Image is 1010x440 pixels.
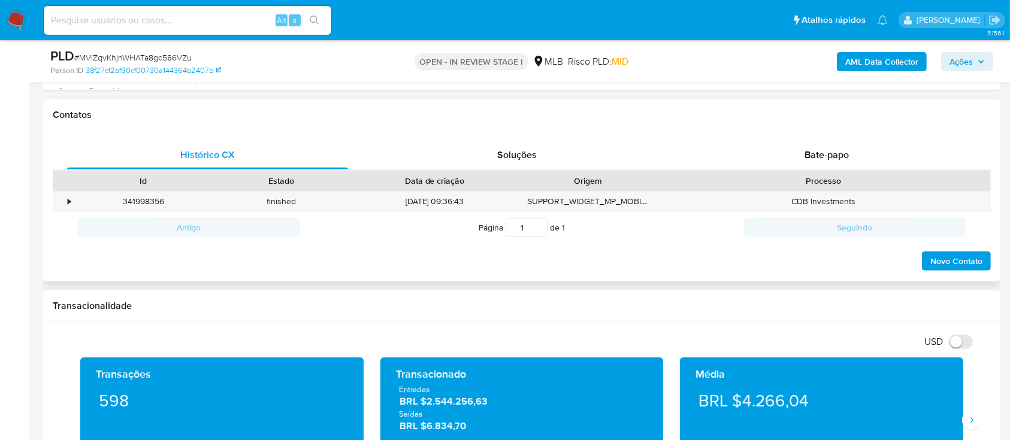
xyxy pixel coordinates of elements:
div: MLB [533,55,563,68]
h1: Contatos [53,109,991,121]
span: Página de [479,218,565,237]
div: • [68,196,71,207]
span: Novo Contato [930,253,982,269]
span: 3.156.1 [987,28,1004,38]
div: Id [83,175,204,187]
div: SUPPORT_WIDGET_MP_MOBILE [519,192,657,211]
a: Notificações [878,15,888,25]
span: # MVIZqvKhjnWHATa8gc586VZu [74,51,192,63]
span: Risco PLD: [568,55,628,68]
b: Person ID [50,65,83,76]
span: Alt [277,14,286,26]
span: 1 [562,221,565,233]
span: Atalhos rápidos [802,14,866,26]
span: Ações [949,52,973,71]
span: Soluções [497,148,537,162]
a: 38f27cf2bf90cf00730a144364b2407b [86,65,221,76]
div: finished [213,192,351,211]
div: 341998356 [74,192,213,211]
p: OPEN - IN REVIEW STAGE I [415,53,528,70]
input: Pesquise usuários ou casos... [44,13,331,28]
span: Histórico CX [180,148,235,162]
span: s [293,14,297,26]
b: PLD [50,46,74,65]
button: Seguindo [744,218,966,237]
button: Novo Contato [922,251,991,271]
div: Data de criação [359,175,510,187]
p: carlos.guerra@mercadopago.com.br [917,14,984,26]
button: Ações [941,52,993,71]
div: CDB Investments [657,192,990,211]
b: AML Data Collector [845,52,918,71]
button: AML Data Collector [837,52,927,71]
a: Sair [988,14,1001,26]
span: Bate-papo [805,148,849,162]
span: MID [612,54,628,68]
div: [DATE] 09:36:43 [350,192,519,211]
h1: Transacionalidade [53,300,991,312]
div: Estado [221,175,343,187]
div: Processo [666,175,982,187]
button: search-icon [302,12,326,29]
div: Origem [527,175,649,187]
button: Antigo [78,218,300,237]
